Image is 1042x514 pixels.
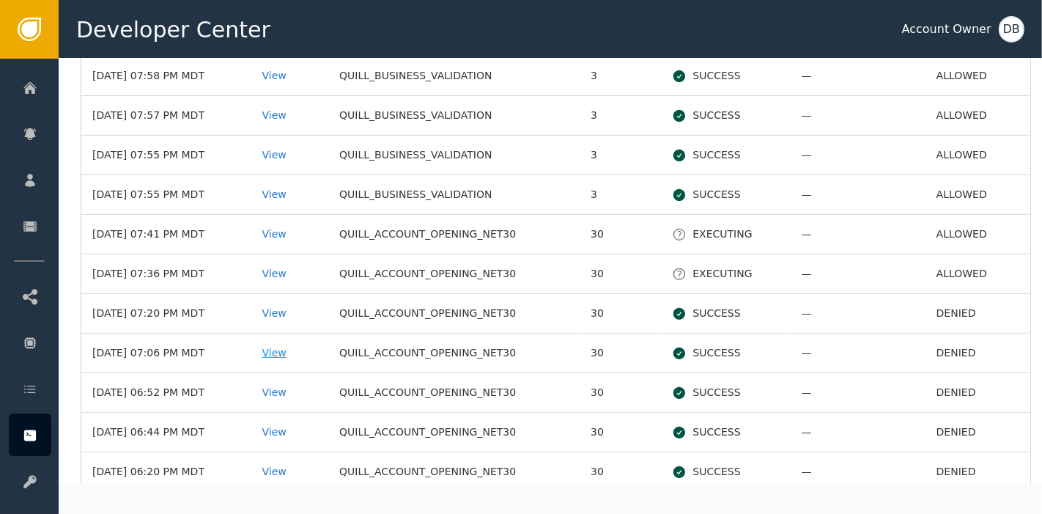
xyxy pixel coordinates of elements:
td: QUILL_ACCOUNT_OPENING_NET30 [328,215,580,254]
td: 30 [580,215,661,254]
td: QUILL_ACCOUNT_OPENING_NET30 [328,452,580,492]
div: View [262,425,318,440]
td: ALLOWED [925,175,1030,215]
button: DB [999,16,1024,43]
td: 30 [580,294,661,334]
td: QUILL_BUSINESS_VALIDATION [328,175,580,215]
div: EXECUTING [672,227,779,242]
td: DENIED [925,452,1030,492]
td: [DATE] 06:20 PM MDT [81,452,251,492]
div: View [262,108,318,123]
td: 30 [580,452,661,492]
div: SUCCESS [672,108,779,123]
div: SUCCESS [672,464,779,480]
td: — [791,373,925,413]
td: — [791,175,925,215]
td: QUILL_ACCOUNT_OPENING_NET30 [328,413,580,452]
td: — [791,254,925,294]
td: DENIED [925,294,1030,334]
td: [DATE] 06:44 PM MDT [81,413,251,452]
td: — [791,413,925,452]
div: View [262,187,318,202]
td: 3 [580,175,661,215]
td: — [791,96,925,136]
div: View [262,68,318,84]
div: View [262,306,318,321]
div: SUCCESS [672,345,779,361]
td: DENIED [925,334,1030,373]
td: — [791,56,925,96]
div: SUCCESS [672,425,779,440]
td: 30 [580,254,661,294]
td: [DATE] 07:58 PM MDT [81,56,251,96]
div: View [262,464,318,480]
td: 30 [580,373,661,413]
div: EXECUTING [672,266,779,282]
td: [DATE] 07:55 PM MDT [81,175,251,215]
span: Developer Center [76,13,270,46]
td: [DATE] 07:41 PM MDT [81,215,251,254]
td: ALLOWED [925,136,1030,175]
td: QUILL_BUSINESS_VALIDATION [328,136,580,175]
td: 3 [580,96,661,136]
td: QUILL_ACCOUNT_OPENING_NET30 [328,294,580,334]
td: ALLOWED [925,56,1030,96]
td: [DATE] 07:55 PM MDT [81,136,251,175]
td: 3 [580,56,661,96]
div: SUCCESS [672,68,779,84]
div: SUCCESS [672,187,779,202]
div: View [262,385,318,400]
div: SUCCESS [672,385,779,400]
td: — [791,452,925,492]
td: [DATE] 07:06 PM MDT [81,334,251,373]
td: ALLOWED [925,254,1030,294]
td: [DATE] 07:57 PM MDT [81,96,251,136]
td: ALLOWED [925,215,1030,254]
td: — [791,136,925,175]
td: QUILL_ACCOUNT_OPENING_NET30 [328,254,580,294]
div: View [262,345,318,361]
td: ALLOWED [925,96,1030,136]
div: SUCCESS [672,147,779,163]
div: SUCCESS [672,306,779,321]
td: QUILL_BUSINESS_VALIDATION [328,96,580,136]
td: DENIED [925,373,1030,413]
td: QUILL_ACCOUNT_OPENING_NET30 [328,334,580,373]
td: [DATE] 07:36 PM MDT [81,254,251,294]
div: Account Owner [902,21,991,38]
td: [DATE] 06:52 PM MDT [81,373,251,413]
td: QUILL_ACCOUNT_OPENING_NET30 [328,373,580,413]
div: View [262,266,318,282]
td: 30 [580,413,661,452]
td: 30 [580,334,661,373]
div: View [262,147,318,163]
td: — [791,334,925,373]
td: — [791,215,925,254]
td: — [791,294,925,334]
td: 3 [580,136,661,175]
td: [DATE] 07:20 PM MDT [81,294,251,334]
td: DENIED [925,413,1030,452]
td: QUILL_BUSINESS_VALIDATION [328,56,580,96]
div: View [262,227,318,242]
